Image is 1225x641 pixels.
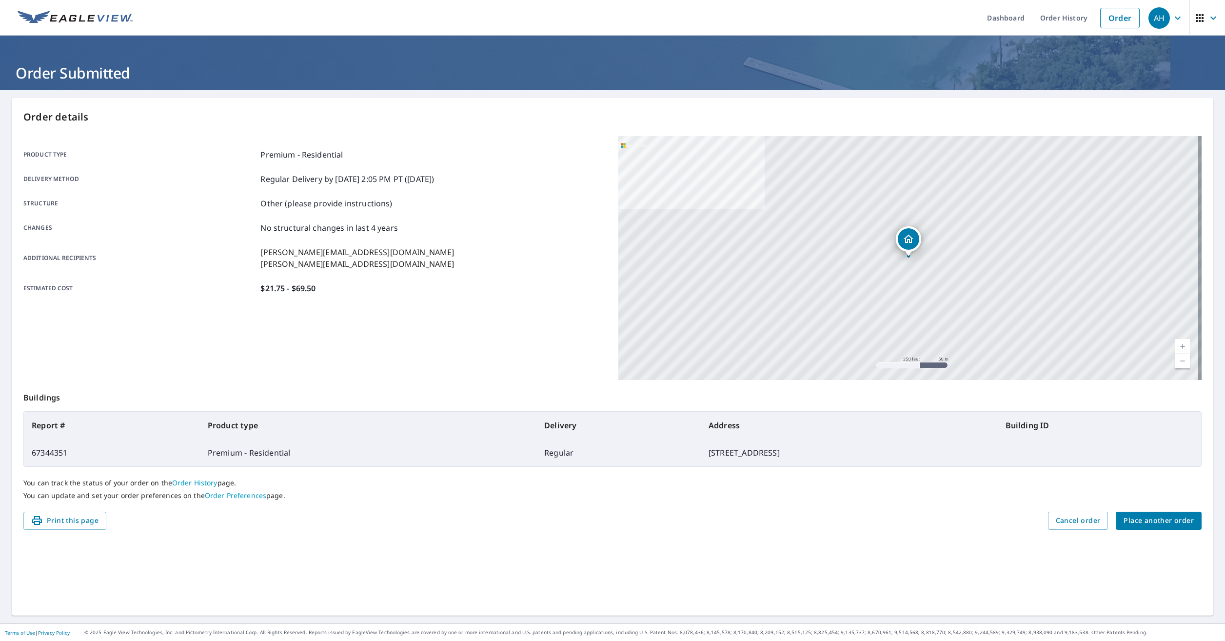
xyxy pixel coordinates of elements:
[23,512,106,530] button: Print this page
[23,479,1202,487] p: You can track the status of your order on the page.
[5,629,35,636] a: Terms of Use
[1175,354,1190,368] a: Current Level 17, Zoom Out
[24,412,200,439] th: Report #
[23,149,257,160] p: Product type
[260,222,398,234] p: No structural changes in last 4 years
[18,11,133,25] img: EV Logo
[23,222,257,234] p: Changes
[260,173,434,185] p: Regular Delivery by [DATE] 2:05 PM PT ([DATE])
[172,478,217,487] a: Order History
[5,630,70,636] p: |
[1056,515,1101,527] span: Cancel order
[23,282,257,294] p: Estimated cost
[260,198,392,209] p: Other (please provide instructions)
[701,439,998,466] td: [STREET_ADDRESS]
[1116,512,1202,530] button: Place another order
[12,63,1213,83] h1: Order Submitted
[84,629,1220,636] p: © 2025 Eagle View Technologies, Inc. and Pictometry International Corp. All Rights Reserved. Repo...
[23,198,257,209] p: Structure
[200,439,536,466] td: Premium - Residential
[260,282,316,294] p: $21.75 - $69.50
[23,246,257,270] p: Additional recipients
[200,412,536,439] th: Product type
[1124,515,1194,527] span: Place another order
[1148,7,1170,29] div: AH
[205,491,266,500] a: Order Preferences
[536,412,701,439] th: Delivery
[31,515,99,527] span: Print this page
[260,246,454,258] p: [PERSON_NAME][EMAIL_ADDRESS][DOMAIN_NAME]
[701,412,998,439] th: Address
[1100,8,1140,28] a: Order
[1048,512,1108,530] button: Cancel order
[24,439,200,466] td: 67344351
[536,439,701,466] td: Regular
[23,110,1202,124] p: Order details
[260,258,454,270] p: [PERSON_NAME][EMAIL_ADDRESS][DOMAIN_NAME]
[998,412,1201,439] th: Building ID
[23,380,1202,411] p: Buildings
[38,629,70,636] a: Privacy Policy
[1175,339,1190,354] a: Current Level 17, Zoom In
[896,226,921,257] div: Dropped pin, building 1, Residential property, 284 W Clarkston Rd Lake Orion, MI 48362
[260,149,343,160] p: Premium - Residential
[23,173,257,185] p: Delivery method
[23,491,1202,500] p: You can update and set your order preferences on the page.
